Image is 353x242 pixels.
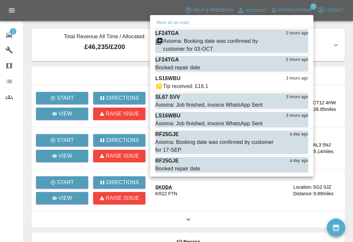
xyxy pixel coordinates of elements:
[286,75,308,82] span: 3 hours ago
[155,101,262,109] div: Axioma: Job finished, invoice WhatsApp Sent
[290,158,308,164] span: a day ago
[155,130,179,138] p: RF25GJE
[155,112,181,120] p: LS16WBU
[163,37,276,53] div: Axioma: Booking date was confirmed by customer for 03-OCT
[155,64,200,72] div: Booked repair date
[286,57,308,63] span: 2 hours ago
[286,30,308,37] span: 2 hours ago
[155,75,181,82] p: LS16WBU
[286,112,308,119] span: 3 hours ago
[155,29,179,37] p: LF24TGA
[155,56,179,64] p: LF24TGA
[286,94,308,100] span: 3 hours ago
[290,131,308,138] span: a day ago
[155,157,179,165] p: RF25GJE
[155,165,200,173] div: Booked repair date
[155,93,180,101] p: SL67 SVV
[155,19,190,26] button: Mark all as read
[155,120,262,128] div: Axioma: Job finished, invoice WhatsApp Sent
[155,138,276,154] div: Axioma: Booking date was confirmed by customer for 17-SEP
[163,82,208,90] div: Tip received: £16.1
